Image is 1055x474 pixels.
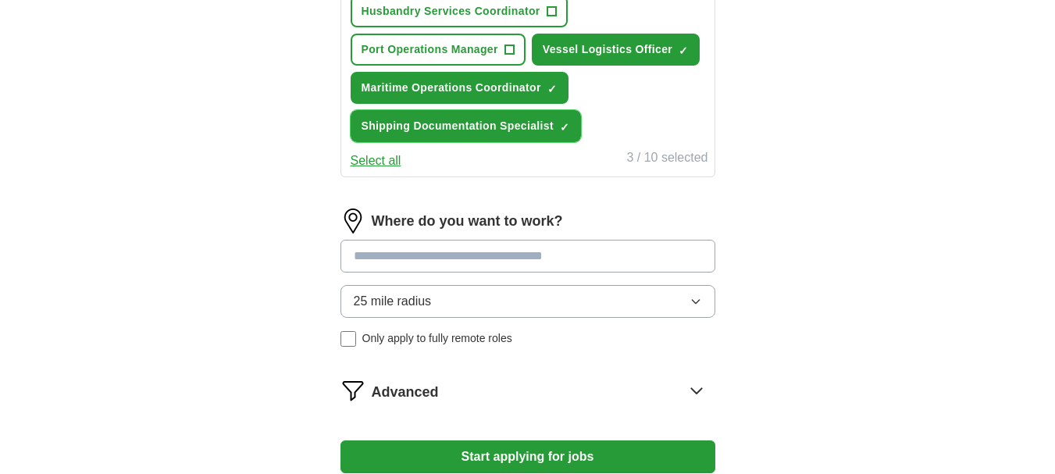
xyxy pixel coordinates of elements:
[543,41,672,58] span: Vessel Logistics Officer
[547,83,557,95] span: ✓
[340,440,715,473] button: Start applying for jobs
[351,34,526,66] button: Port Operations Manager
[351,72,568,104] button: Maritime Operations Coordinator✓
[340,378,365,403] img: filter
[560,121,569,134] span: ✓
[354,292,432,311] span: 25 mile radius
[351,151,401,170] button: Select all
[362,80,541,96] span: Maritime Operations Coordinator
[362,118,554,134] span: Shipping Documentation Specialist
[340,208,365,233] img: location.png
[351,110,581,142] button: Shipping Documentation Specialist✓
[362,3,540,20] span: Husbandry Services Coordinator
[372,211,563,232] label: Where do you want to work?
[679,45,688,57] span: ✓
[372,382,439,403] span: Advanced
[362,330,512,347] span: Only apply to fully remote roles
[626,148,707,170] div: 3 / 10 selected
[340,285,715,318] button: 25 mile radius
[532,34,700,66] button: Vessel Logistics Officer✓
[340,331,356,347] input: Only apply to fully remote roles
[362,41,498,58] span: Port Operations Manager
